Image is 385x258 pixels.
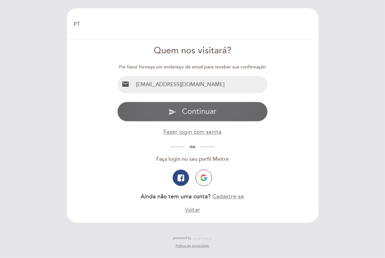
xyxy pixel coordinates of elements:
[141,193,211,200] span: Ainda não tem uma conta?
[133,76,267,93] input: Email
[193,236,212,240] img: MEITRE
[173,236,192,240] span: powered by
[201,175,207,181] img: icon-google.png
[173,236,212,240] a: powered by
[212,193,244,201] button: Cadastre-se
[117,64,268,70] div: Por favor forneça um endereço de email para receber sua confirmação
[163,128,221,136] button: Fazer login com senha
[117,156,268,163] div: Faça login no seu perfil Meitre
[122,80,129,88] i: email
[168,108,176,116] i: send
[176,244,209,248] a: Política de privacidade
[182,107,217,116] span: Continuar
[185,144,200,149] span: ou
[185,206,200,214] button: Voltar
[117,45,268,57] div: Quem nos visitará?
[117,102,268,121] button: send Continuar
